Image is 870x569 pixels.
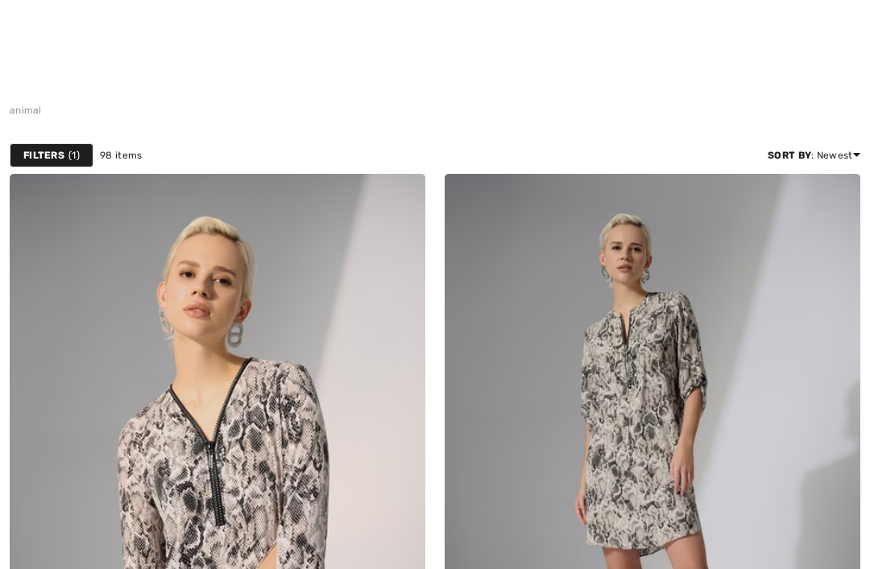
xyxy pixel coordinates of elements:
strong: Sort By [768,150,811,161]
a: animal [10,105,42,116]
span: 1 [68,148,80,163]
iframe: Opens a widget where you can chat to one of our agents [765,521,854,561]
strong: Filters [23,148,64,163]
span: 98 items [100,148,142,163]
div: : Newest [768,148,860,163]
